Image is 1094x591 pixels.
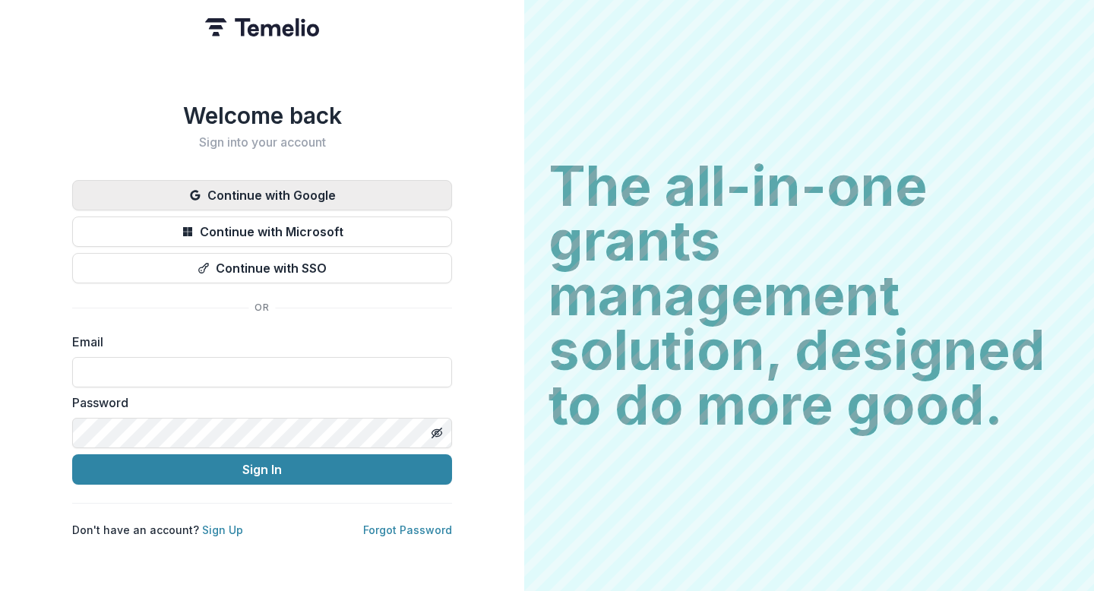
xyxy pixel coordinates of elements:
label: Email [72,333,443,351]
button: Toggle password visibility [425,421,449,445]
button: Sign In [72,454,452,485]
h2: Sign into your account [72,135,452,150]
button: Continue with Google [72,180,452,210]
h1: Welcome back [72,102,452,129]
label: Password [72,393,443,412]
button: Continue with Microsoft [72,216,452,247]
p: Don't have an account? [72,522,243,538]
a: Forgot Password [363,523,452,536]
button: Continue with SSO [72,253,452,283]
a: Sign Up [202,523,243,536]
img: Temelio [205,18,319,36]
